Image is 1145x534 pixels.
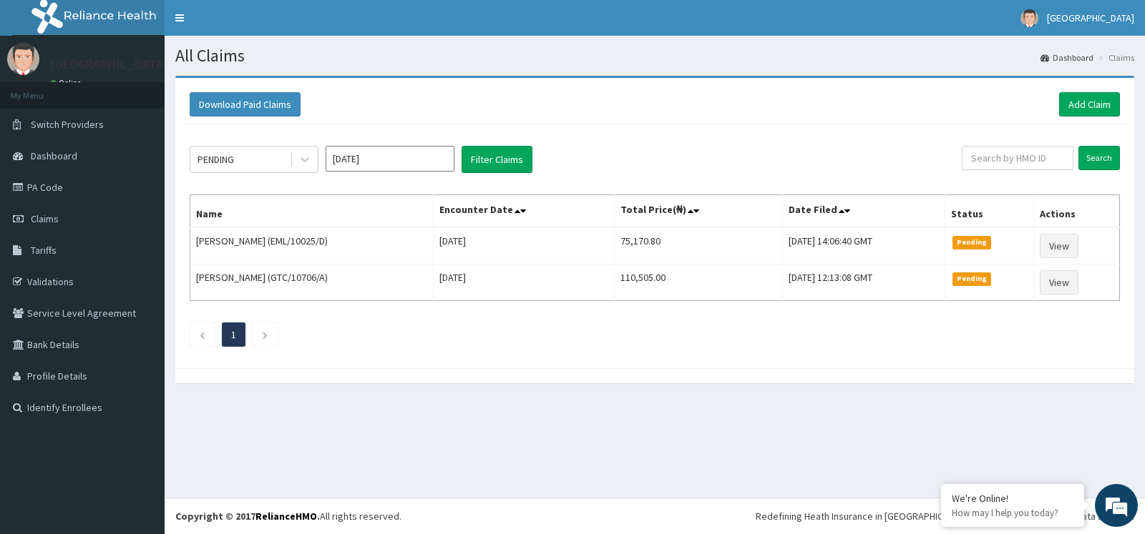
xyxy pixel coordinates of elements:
th: Status [945,195,1033,228]
span: Pending [952,236,992,249]
a: Previous page [199,328,205,341]
button: Filter Claims [462,146,532,173]
input: Search by HMO ID [962,146,1074,170]
th: Date Filed [783,195,945,228]
span: Switch Providers [31,118,104,131]
span: Claims [31,212,59,225]
p: How may I help you today? [952,507,1073,519]
a: View [1040,234,1078,258]
a: RelianceHMO [255,510,317,523]
img: User Image [7,43,39,75]
th: Actions [1033,195,1119,228]
span: [GEOGRAPHIC_DATA] [1047,11,1134,24]
div: Redefining Heath Insurance in [GEOGRAPHIC_DATA] using Telemedicine and Data Science! [756,509,1134,523]
a: Next page [262,328,268,341]
div: We're Online! [952,492,1073,505]
input: Search [1078,146,1120,170]
a: Online [50,78,84,88]
th: Encounter Date [433,195,615,228]
td: [DATE] [433,227,615,264]
span: Dashboard [31,149,77,162]
button: Download Paid Claims [190,92,301,117]
input: Select Month and Year [326,146,454,172]
td: [PERSON_NAME] (EML/10025/D) [190,227,434,264]
span: Tariffs [31,244,57,257]
h1: All Claims [175,46,1134,65]
footer: All rights reserved. [165,498,1145,534]
li: Claims [1095,51,1134,64]
td: [DATE] 12:13:08 GMT [783,264,945,301]
a: Page 1 is your current page [231,328,236,341]
img: User Image [1020,9,1038,27]
td: [DATE] [433,264,615,301]
th: Total Price(₦) [615,195,783,228]
td: 110,505.00 [615,264,783,301]
div: PENDING [198,152,234,167]
a: Add Claim [1059,92,1120,117]
td: [PERSON_NAME] (GTC/10706/A) [190,264,434,301]
strong: Copyright © 2017 . [175,510,320,523]
td: 75,170.80 [615,227,783,264]
p: [GEOGRAPHIC_DATA] [50,58,168,71]
span: Pending [952,272,992,285]
a: Dashboard [1041,51,1093,64]
th: Name [190,195,434,228]
a: View [1040,270,1078,295]
td: [DATE] 14:06:40 GMT [783,227,945,264]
